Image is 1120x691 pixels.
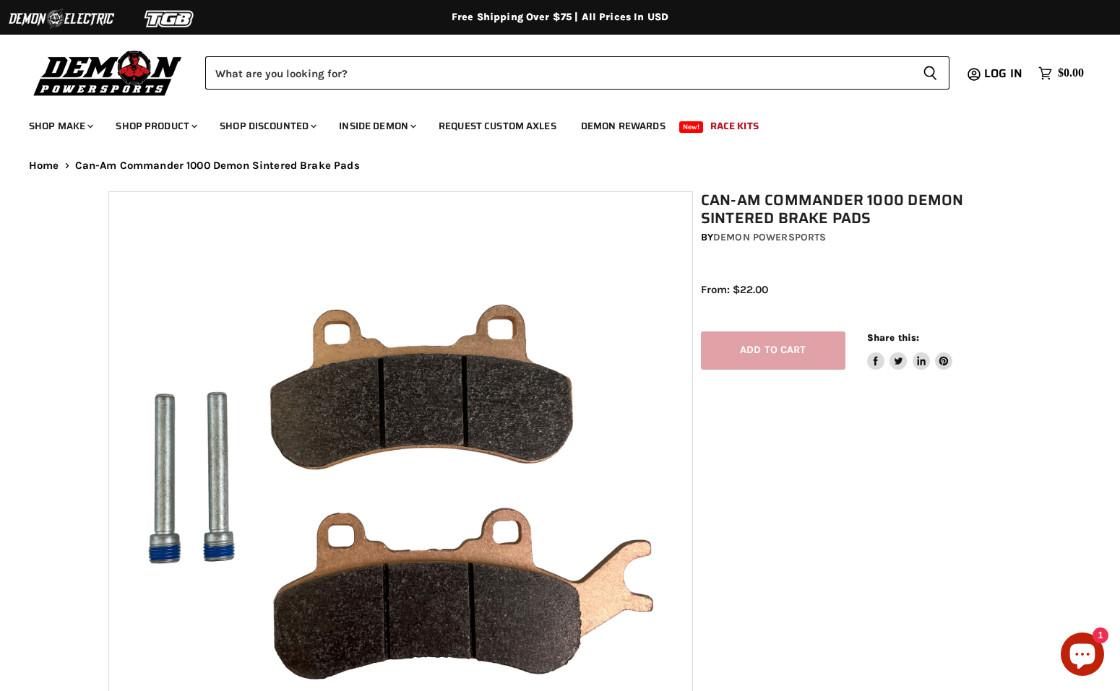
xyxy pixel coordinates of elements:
[867,331,953,370] aside: Share this:
[75,160,360,172] span: Can-Am Commander 1000 Demon Sintered Brake Pads
[984,64,1022,82] span: Log in
[911,56,949,90] button: Search
[701,283,768,296] span: From: $22.00
[29,160,59,172] a: Home
[699,111,770,141] a: Race Kits
[1056,633,1108,679] inbox-online-store-chat: Shopify online store chat
[209,111,325,141] a: Shop Discounted
[679,121,704,133] span: New!
[570,111,676,141] a: Demon Rewards
[105,111,206,141] a: Shop Product
[1058,66,1084,80] span: $0.00
[205,56,911,90] input: Search
[29,47,187,98] img: Demon Powersports
[701,230,1020,245] div: by
[428,111,567,141] a: Request Custom Axles
[978,67,1031,80] a: Log in
[328,111,425,141] a: Inside Demon
[18,111,102,141] a: Shop Make
[18,105,1080,141] ul: Main menu
[701,191,1020,227] h1: Can-Am Commander 1000 Demon Sintered Brake Pads
[116,5,224,32] img: TGB Logo 2
[713,231,826,243] a: Demon Powersports
[7,5,116,32] img: Demon Electric Logo 2
[867,332,919,343] span: Share this:
[1031,63,1091,84] a: $0.00
[205,56,949,90] form: Product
